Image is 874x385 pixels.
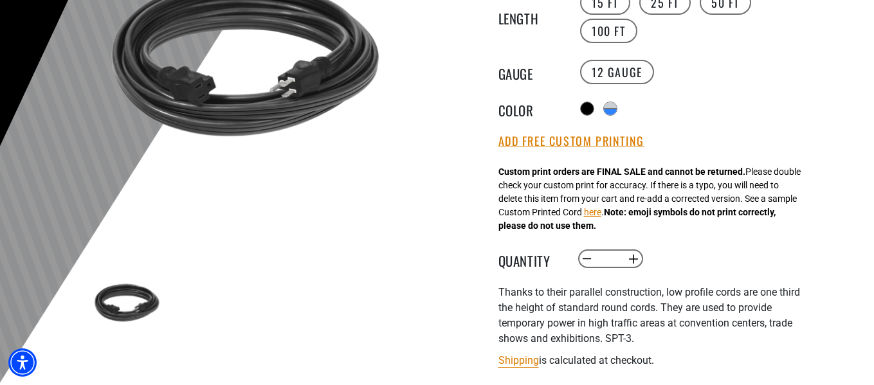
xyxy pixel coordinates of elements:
[498,64,563,80] legend: Gauge
[498,352,814,369] div: is calculated at checkout.
[498,100,563,117] legend: Color
[498,285,814,346] p: Thanks to their parallel construction, low profile cords are one third the height of standard rou...
[498,354,539,366] a: Shipping
[584,206,601,219] button: here
[89,268,164,343] img: black
[580,19,637,43] label: 100 FT
[498,165,801,233] div: Please double check your custom print for accuracy. If there is a typo, you will need to delete t...
[498,8,563,25] legend: Length
[498,207,776,231] strong: Note: emoji symbols do not print correctly, please do not use them.
[498,134,644,148] button: Add Free Custom Printing
[8,348,37,377] div: Accessibility Menu
[498,251,563,267] label: Quantity
[580,60,654,84] label: 12 Gauge
[498,166,745,177] strong: Custom print orders are FINAL SALE and cannot be returned.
